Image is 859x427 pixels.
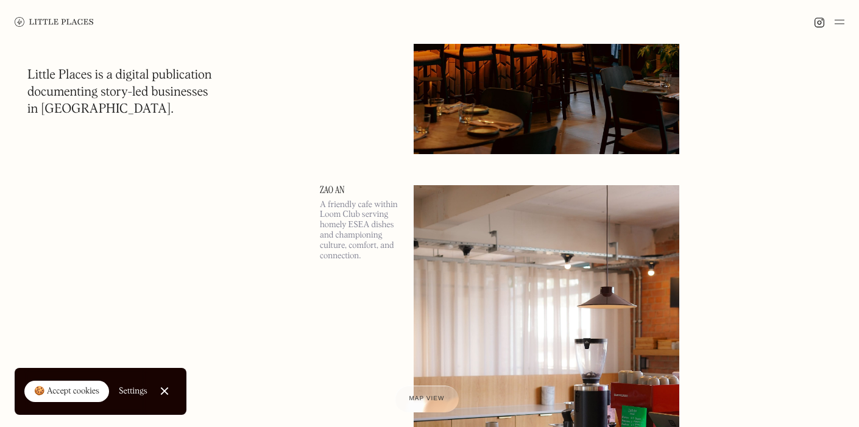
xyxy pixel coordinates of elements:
[119,387,147,395] div: Settings
[320,185,399,195] a: Zao An
[27,67,212,118] h1: Little Places is a digital publication documenting story-led businesses in [GEOGRAPHIC_DATA].
[152,379,177,403] a: Close Cookie Popup
[409,395,445,402] span: Map view
[320,200,399,261] p: A friendly cafe within Loom Club serving homely ESEA dishes and championing culture, comfort, and...
[24,381,109,403] a: 🍪 Accept cookies
[395,386,459,412] a: Map view
[164,391,164,392] div: Close Cookie Popup
[34,386,99,398] div: 🍪 Accept cookies
[119,378,147,405] a: Settings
